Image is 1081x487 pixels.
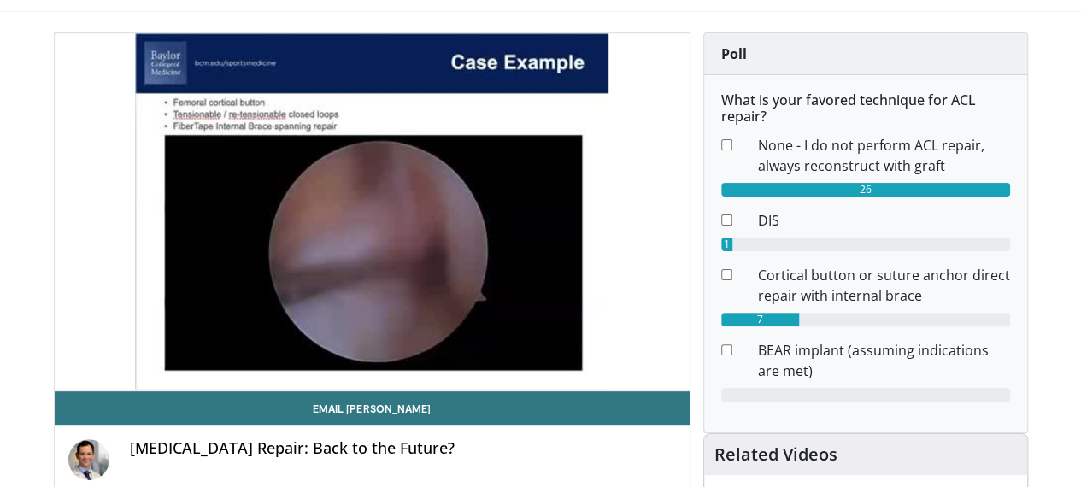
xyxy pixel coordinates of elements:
[745,210,1023,231] dd: DIS
[714,444,837,465] h4: Related Videos
[721,238,732,251] div: 1
[721,313,799,326] div: 7
[55,391,690,425] a: Email [PERSON_NAME]
[745,340,1023,381] dd: BEAR implant (assuming indications are met)
[745,265,1023,306] dd: Cortical button or suture anchor direct repair with internal brace
[55,33,690,391] video-js: Video Player
[721,183,1010,197] div: 26
[130,439,676,458] h4: [MEDICAL_DATA] Repair: Back to the Future?
[721,92,1010,125] h6: What is your favored technique for ACL repair?
[68,439,109,480] img: Avatar
[721,44,747,63] strong: Poll
[745,135,1023,176] dd: None - I do not perform ACL repair, always reconstruct with graft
